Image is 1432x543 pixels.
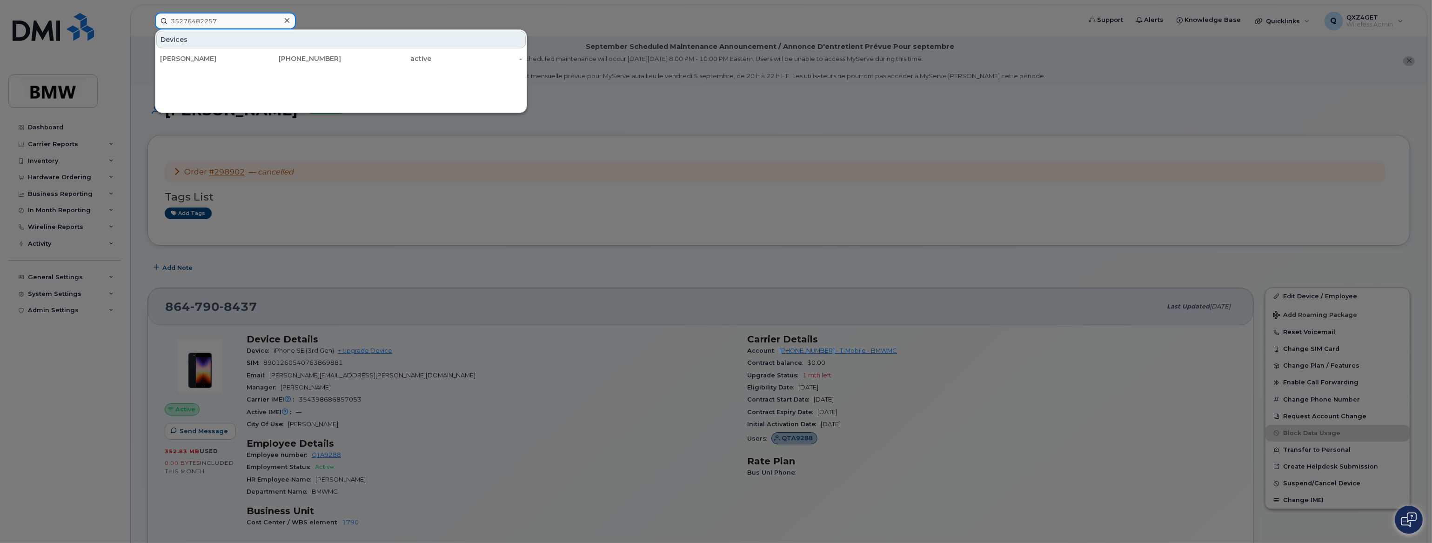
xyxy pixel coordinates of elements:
img: Open chat [1401,512,1417,527]
div: Devices [156,31,526,48]
a: [PERSON_NAME][PHONE_NUMBER]active- [156,50,526,67]
div: active [341,54,432,63]
div: [PERSON_NAME] [160,54,251,63]
div: - [432,54,522,63]
div: [PHONE_NUMBER] [251,54,341,63]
